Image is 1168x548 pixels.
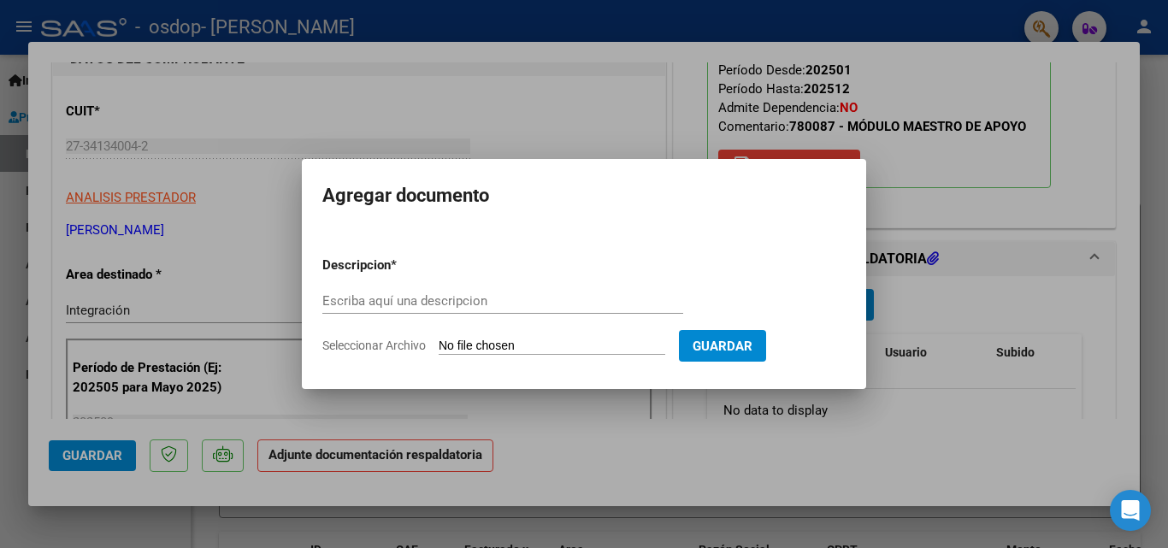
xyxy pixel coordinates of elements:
button: Guardar [679,330,766,362]
div: Open Intercom Messenger [1110,490,1151,531]
h2: Agregar documento [322,180,846,212]
span: Seleccionar Archivo [322,339,426,352]
p: Descripcion [322,256,480,275]
span: Guardar [693,339,752,354]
